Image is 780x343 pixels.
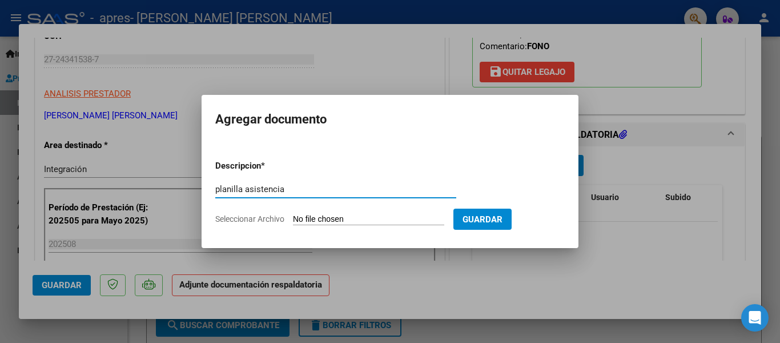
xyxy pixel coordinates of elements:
div: Open Intercom Messenger [741,304,769,332]
span: Guardar [463,214,502,225]
button: Guardar [453,209,512,230]
span: Seleccionar Archivo [215,214,284,224]
p: Descripcion [215,159,320,173]
h2: Agregar documento [215,109,565,130]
